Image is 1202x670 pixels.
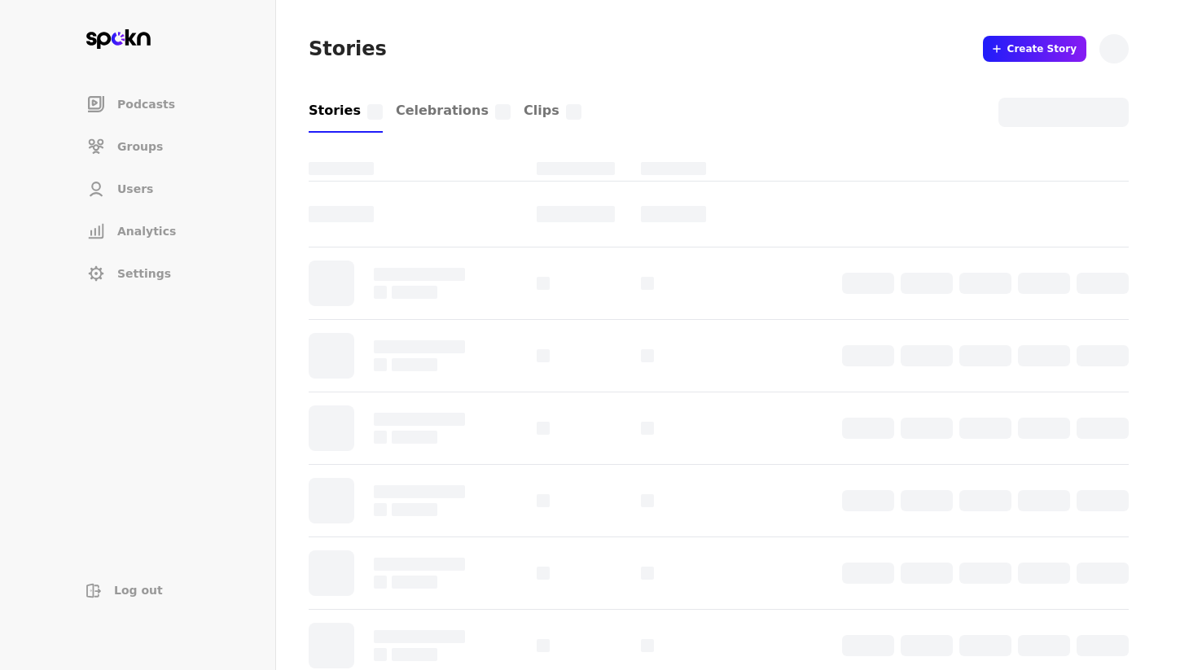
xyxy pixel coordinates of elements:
span: Groups [117,138,163,155]
span: Podcasts [117,96,175,112]
span: Clips [524,103,559,118]
span: Create Story [1007,42,1077,55]
span: Analytics [117,223,176,239]
a: Clips0 [524,90,581,133]
a: Groups [73,127,243,166]
span: Stories [309,103,361,118]
h1: Stories [309,36,387,62]
a: Analytics [73,212,243,251]
span: Users [117,181,153,197]
a: Stories0 [309,90,383,133]
span: Log out [114,582,163,598]
span: 0 [566,104,581,120]
a: Settings [73,254,243,293]
span: Celebrations [396,103,489,118]
a: Podcasts [73,85,243,124]
span: 0 [495,104,511,120]
a: Users [73,169,243,208]
a: Create Story [983,36,1086,62]
span: 0 [367,104,383,120]
button: Log out [73,576,243,605]
span: Settings [117,265,171,282]
a: Celebrations0 [396,90,511,133]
